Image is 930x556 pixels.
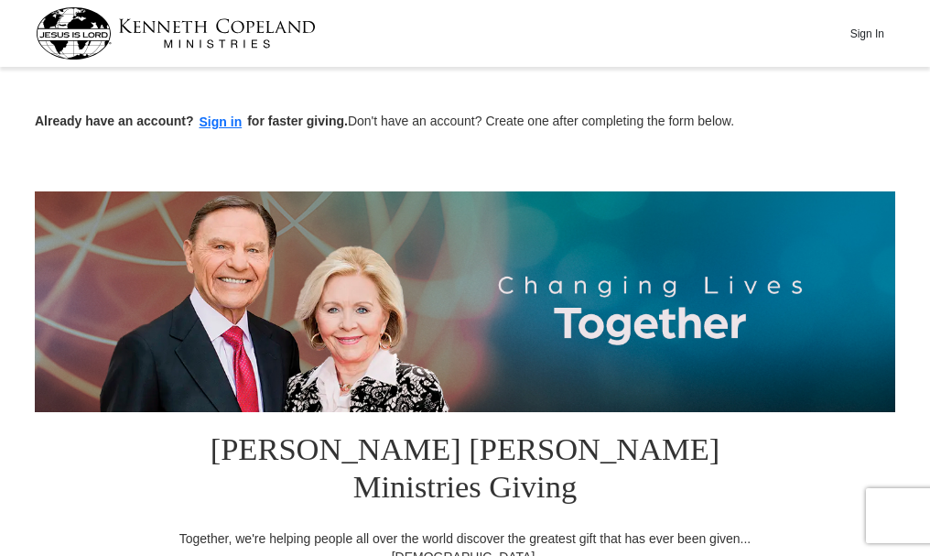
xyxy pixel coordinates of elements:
p: Don't have an account? Create one after completing the form below. [35,112,895,133]
img: kcm-header-logo.svg [36,7,316,60]
button: Sign in [194,112,248,133]
strong: Already have an account? for faster giving. [35,114,348,128]
h1: [PERSON_NAME] [PERSON_NAME] Ministries Giving [168,412,762,529]
button: Sign In [839,19,894,48]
